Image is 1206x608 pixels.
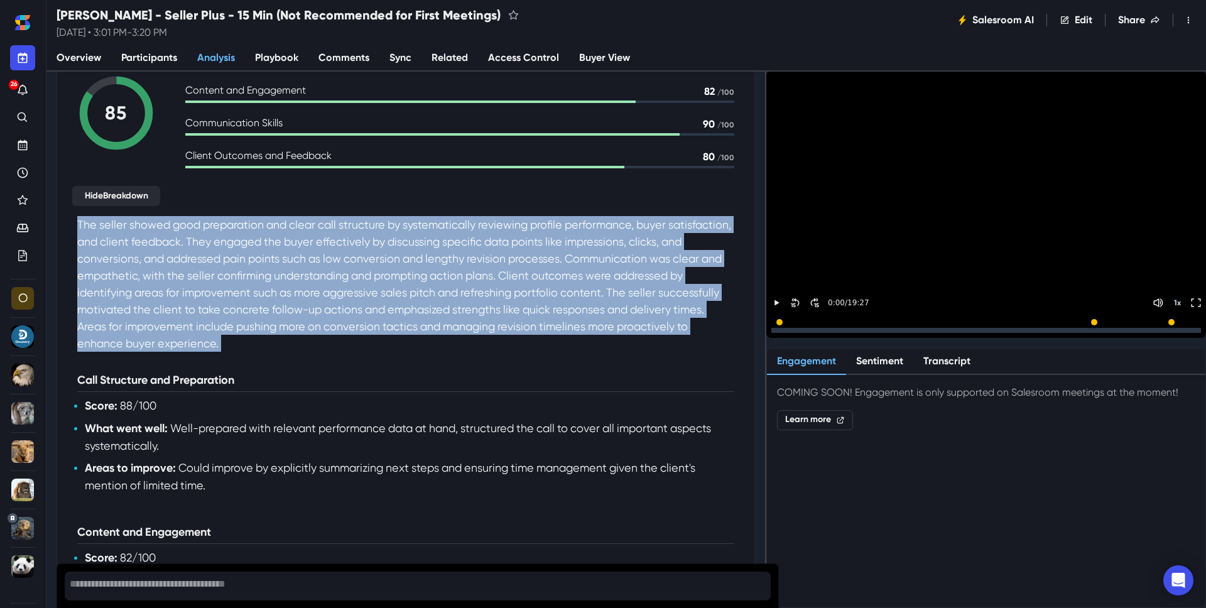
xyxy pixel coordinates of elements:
div: Open Intercom Messenger [1163,565,1193,595]
p: Content and Engagement [77,524,211,541]
p: 26 [11,82,18,87]
p: 0:00 / 19:27 [825,297,869,308]
button: Mute [1151,295,1166,310]
div: 15 [814,302,819,309]
span: Analysis [197,50,235,65]
button: Toggle Menu [1176,8,1201,33]
span: Overview [57,50,101,65]
a: Home [10,10,35,35]
p: 82 /100 [85,549,734,567]
button: HideBreakdown [72,186,160,206]
button: favorite this meeting [506,8,521,23]
button: Change speed [1170,295,1185,310]
a: Learn more [777,410,853,430]
a: Favorites [10,188,35,214]
span: What went well: [85,421,168,435]
div: Organization [11,287,34,310]
div: Seller Plus - Eagles [11,364,34,386]
div: Seller Plus - Otters [11,517,34,540]
span: Playbook [255,50,298,65]
p: 82 [704,87,715,97]
p: 90 [703,119,715,129]
p: 1 x [1174,298,1181,307]
button: Engagement [767,349,846,375]
p: 88 /100 [85,397,734,415]
p: COMING SOON! Engagement is only supported on Salesroom meetings at the moment! [777,385,1195,400]
p: / 100 [717,89,734,97]
span: Participants [121,50,177,65]
a: Access Control [478,45,569,72]
a: Sync [379,45,421,72]
p: Well-prepared with relevant performance data at hand, structured the call to cover all important ... [85,420,734,454]
a: Upcoming [10,133,35,158]
div: Organization [18,292,28,304]
div: Seller Plus - Pandas [11,555,34,578]
div: Seller Plus - Lion Cubs [11,440,34,463]
p: / 100 [717,154,734,162]
p: 80 [703,152,715,162]
button: Notifications [10,78,35,103]
span: Score: [85,551,117,565]
p: [DATE] • 3:01 PM - 3:20 PM [57,25,521,40]
span: Score: [85,399,117,413]
a: Comments [308,45,379,72]
a: Waiting Room [10,216,35,241]
p: Call Structure and Preparation [77,372,234,389]
span: Buyer View [579,50,630,65]
div: Seller Plus - Koalas [11,402,34,425]
p: Client Outcomes and Feedback [185,148,332,163]
a: Your Plans [10,244,35,269]
button: Skip Forward 30 Seconds [807,295,822,310]
h2: [PERSON_NAME] - Seller Plus - 15 Min (Not Recommended for First Meetings) [57,8,501,23]
button: Skip Back 30 Seconds [788,295,803,310]
button: Salesroom AI [947,8,1044,33]
div: Seller Plus - Lions [11,479,34,501]
button: New meeting [10,45,35,70]
a: Recent [10,161,35,186]
button: Play [769,295,784,310]
a: Search [10,106,35,131]
p: The seller showed good preparation and clear call structure by systematically reviewing profile p... [77,216,734,352]
div: 15 [791,302,796,309]
div: 85 [77,99,155,128]
p: Could improve by explicitly summarizing next steps and ensuring time management given the client'... [85,459,734,494]
button: Sentiment [846,349,913,375]
button: Toggle FullScreen [1188,295,1203,310]
p: Content and Engagement [185,83,306,98]
button: Share [1108,8,1170,33]
span: Areas to improve: [85,461,176,475]
button: Edit [1050,8,1102,33]
p: / 100 [717,121,734,129]
div: Discovery Calls [11,325,34,348]
a: Related [421,45,478,72]
p: Communication Skills [185,116,283,131]
button: Transcript [913,349,981,375]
